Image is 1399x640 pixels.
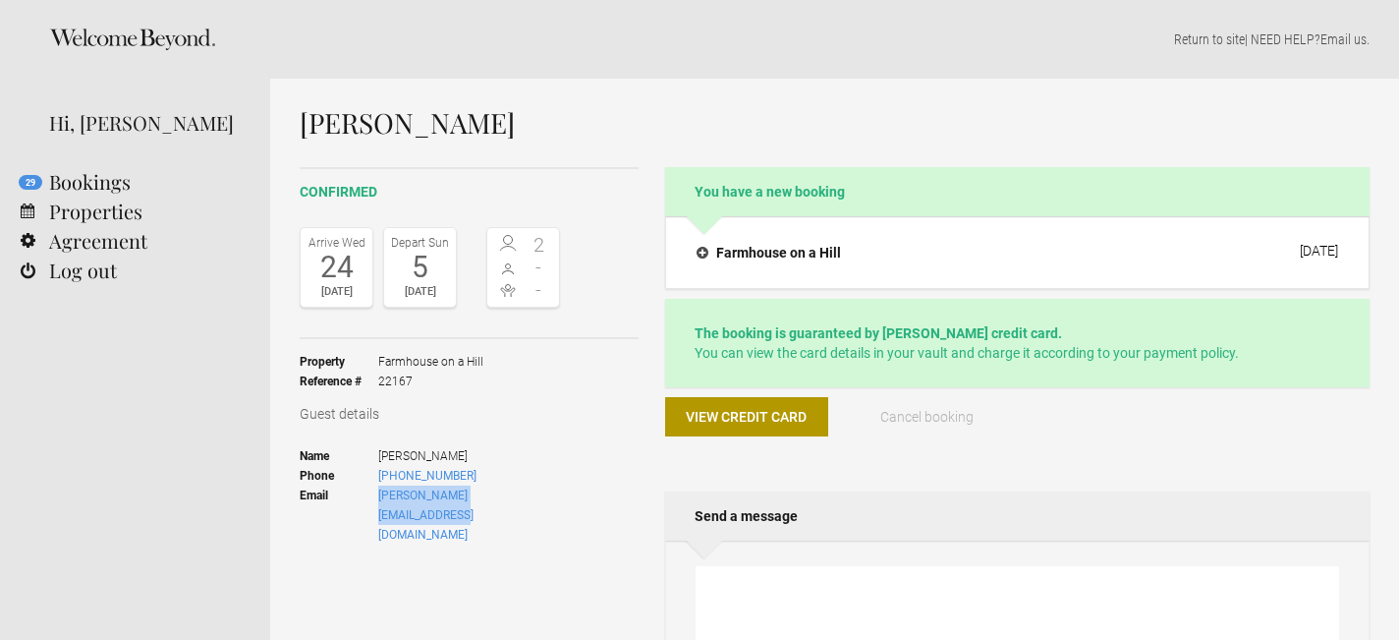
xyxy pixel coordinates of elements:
strong: Phone [300,466,378,486]
strong: Email [300,486,378,545]
button: Cancel booking [846,397,1009,436]
button: View credit card [665,397,828,436]
div: [DATE] [389,282,451,302]
a: Return to site [1174,31,1245,47]
span: - [524,280,555,300]
a: [PERSON_NAME][EMAIL_ADDRESS][DOMAIN_NAME] [378,489,474,542]
strong: The booking is guaranteed by [PERSON_NAME] credit card. [695,325,1062,341]
div: Hi, [PERSON_NAME] [49,108,241,138]
h1: [PERSON_NAME] [300,108,1370,138]
div: Depart Sun [389,233,451,253]
div: [DATE] [306,282,367,302]
span: [PERSON_NAME] [378,446,560,466]
a: Email us [1320,31,1367,47]
p: | NEED HELP? . [300,29,1370,49]
div: Arrive Wed [306,233,367,253]
h2: confirmed [300,182,639,203]
span: View credit card [686,409,807,425]
strong: Property [300,352,378,372]
div: [DATE] [1300,243,1338,259]
h4: Farmhouse on a Hill [697,243,841,262]
strong: Name [300,446,378,466]
flynt-notification-badge: 29 [19,175,42,190]
h2: You have a new booking [665,167,1370,216]
div: 24 [306,253,367,282]
span: - [524,258,555,277]
span: 2 [524,235,555,255]
span: 22167 [378,372,483,391]
div: 5 [389,253,451,282]
h2: Send a message [665,492,1370,541]
p: You can view the card details in your vault and charge it according to your payment policy. [695,323,1340,363]
a: [PHONE_NUMBER] [378,469,476,483]
button: Farmhouse on a Hill [DATE] [681,232,1354,273]
span: Farmhouse on a Hill [378,352,483,372]
span: Cancel booking [880,409,974,425]
strong: Reference # [300,372,378,391]
h3: Guest details [300,404,639,424]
